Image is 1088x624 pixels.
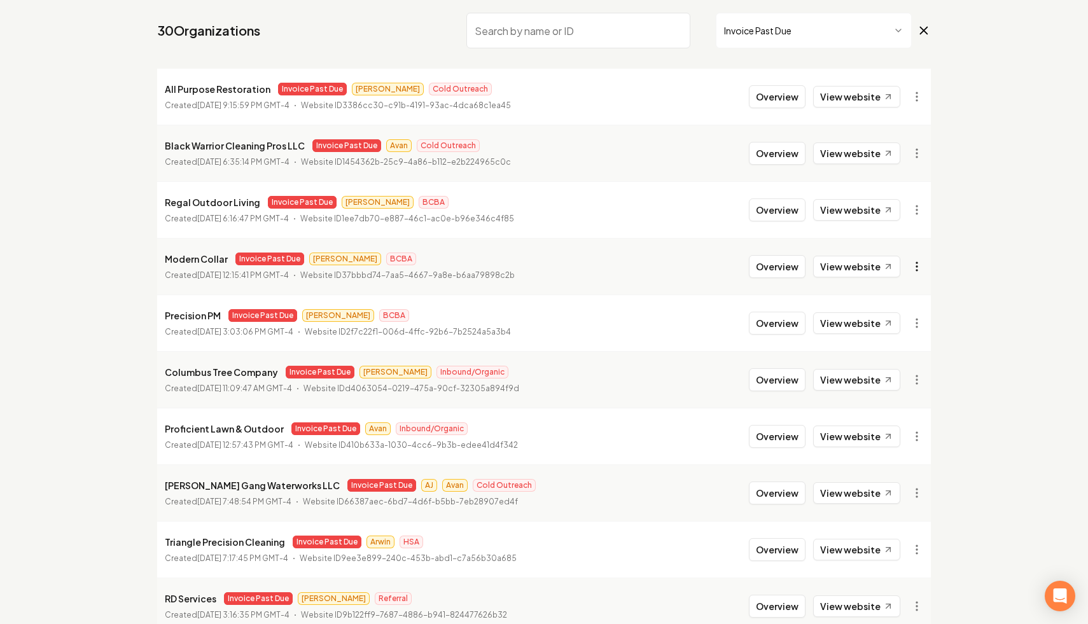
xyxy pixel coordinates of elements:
[197,553,288,563] time: [DATE] 7:17:45 PM GMT-4
[813,595,900,617] a: View website
[749,595,806,618] button: Overview
[165,81,270,97] p: All Purpose Restoration
[197,384,292,393] time: [DATE] 11:09:47 AM GMT-4
[300,269,515,282] p: Website ID 37bbbd74-7aa5-4667-9a8e-b6aa79898c2b
[305,326,511,338] p: Website ID 2f7c22f1-006d-4ffc-92b6-7b2524a5a3b4
[813,482,900,504] a: View website
[291,422,360,435] span: Invoice Past Due
[312,139,381,152] span: Invoice Past Due
[165,478,340,493] p: [PERSON_NAME] Gang Waterworks LLC
[813,86,900,107] a: View website
[813,539,900,560] a: View website
[197,610,289,620] time: [DATE] 3:16:35 PM GMT-4
[419,196,449,209] span: BCBA
[375,592,412,605] span: Referral
[302,309,374,322] span: [PERSON_NAME]
[197,440,293,450] time: [DATE] 12:57:43 PM GMT-4
[278,83,347,95] span: Invoice Past Due
[165,212,289,225] p: Created
[165,534,285,550] p: Triangle Precision Cleaning
[165,382,292,395] p: Created
[347,479,416,492] span: Invoice Past Due
[749,198,806,221] button: Overview
[301,99,511,112] p: Website ID 3386cc30-c91b-4191-93ac-4dca68c1ea45
[286,366,354,378] span: Invoice Past Due
[813,426,900,447] a: View website
[165,364,278,380] p: Columbus Tree Company
[813,256,900,277] a: View website
[197,157,289,167] time: [DATE] 6:35:14 PM GMT-4
[293,536,361,548] span: Invoice Past Due
[228,309,297,322] span: Invoice Past Due
[197,497,291,506] time: [DATE] 7:48:54 PM GMT-4
[400,536,423,548] span: HSA
[429,83,492,95] span: Cold Outreach
[298,592,370,605] span: [PERSON_NAME]
[342,196,414,209] span: [PERSON_NAME]
[749,368,806,391] button: Overview
[235,253,304,265] span: Invoice Past Due
[1045,581,1075,611] div: Open Intercom Messenger
[300,552,517,565] p: Website ID 9ee3e899-240c-453b-abd1-c7a56b30a685
[300,212,514,225] p: Website ID 1ee7db70-e887-46c1-ac0e-b96e346c4f85
[303,496,518,508] p: Website ID 66387aec-6bd7-4d6f-b5bb-7eb28907ed4f
[813,312,900,334] a: View website
[749,255,806,278] button: Overview
[749,538,806,561] button: Overview
[165,326,293,338] p: Created
[379,309,409,322] span: BCBA
[197,270,289,280] time: [DATE] 12:15:41 PM GMT-4
[197,214,289,223] time: [DATE] 6:16:47 PM GMT-4
[197,101,289,110] time: [DATE] 9:15:59 PM GMT-4
[813,142,900,164] a: View website
[473,479,536,492] span: Cold Outreach
[396,422,468,435] span: Inbound/Organic
[301,156,511,169] p: Website ID 1454362b-25c9-4a86-b112-e2b224965c0c
[165,496,291,508] p: Created
[749,85,806,108] button: Overview
[165,552,288,565] p: Created
[749,142,806,165] button: Overview
[813,199,900,221] a: View website
[165,421,284,436] p: Proficient Lawn & Outdoor
[359,366,431,378] span: [PERSON_NAME]
[165,251,228,267] p: Modern Collar
[366,536,394,548] span: Arwin
[466,13,690,48] input: Search by name or ID
[197,327,293,336] time: [DATE] 3:03:06 PM GMT-4
[165,195,260,210] p: Regal Outdoor Living
[165,156,289,169] p: Created
[309,253,381,265] span: [PERSON_NAME]
[749,425,806,448] button: Overview
[305,439,518,452] p: Website ID 410b633a-1030-4cc6-9b3b-edee41d4f342
[352,83,424,95] span: [PERSON_NAME]
[165,609,289,621] p: Created
[224,592,293,605] span: Invoice Past Due
[268,196,337,209] span: Invoice Past Due
[386,139,412,152] span: Avan
[365,422,391,435] span: Avan
[442,479,468,492] span: Avan
[157,22,260,39] a: 30Organizations
[436,366,508,378] span: Inbound/Organic
[165,308,221,323] p: Precision PM
[749,312,806,335] button: Overview
[417,139,480,152] span: Cold Outreach
[165,138,305,153] p: Black Warrior Cleaning Pros LLC
[421,479,437,492] span: AJ
[165,591,216,606] p: RD Services
[749,482,806,504] button: Overview
[386,253,416,265] span: BCBA
[301,609,507,621] p: Website ID 9b122ff9-7687-4886-b941-824477626b32
[165,269,289,282] p: Created
[165,439,293,452] p: Created
[813,369,900,391] a: View website
[165,99,289,112] p: Created
[303,382,519,395] p: Website ID d4063054-0219-475a-90cf-32305a894f9d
